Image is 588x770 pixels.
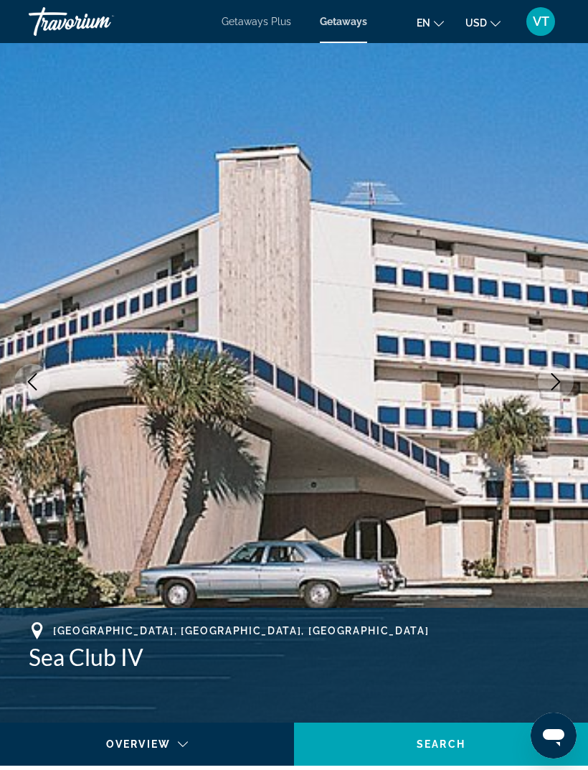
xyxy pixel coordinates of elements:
h1: Sea Club IV [29,643,559,672]
a: Getaways Plus [222,16,291,27]
span: USD [465,17,487,29]
a: Travorium [29,3,172,40]
button: Change language [417,12,444,33]
button: Change currency [465,12,501,33]
button: User Menu [522,6,559,37]
button: Previous image [14,364,50,400]
button: Search [294,723,588,766]
span: VT [533,14,549,29]
span: en [417,17,430,29]
a: Getaways [320,16,367,27]
button: Next image [538,364,574,400]
span: Search [417,738,465,750]
span: [GEOGRAPHIC_DATA], [GEOGRAPHIC_DATA], [GEOGRAPHIC_DATA] [53,625,429,637]
iframe: Button to launch messaging window [531,713,577,759]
